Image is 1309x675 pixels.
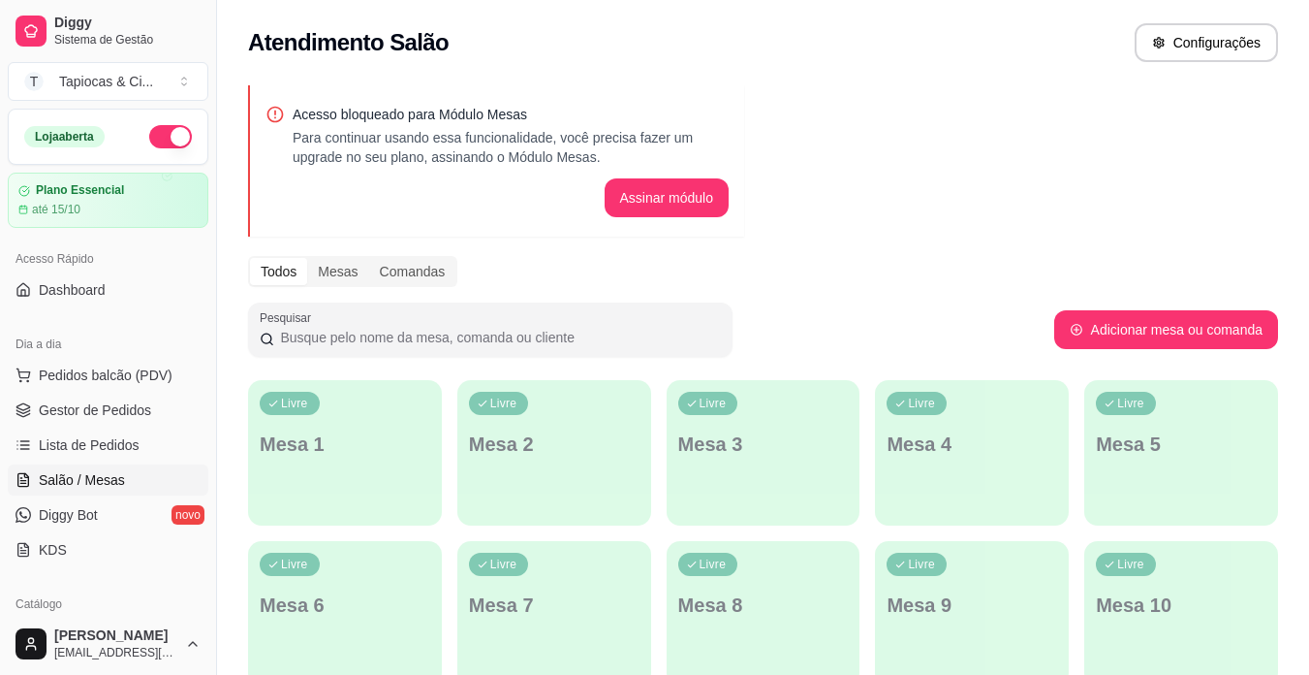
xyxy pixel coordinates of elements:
[248,380,442,526] button: LivreMesa 1
[260,309,318,326] label: Pesquisar
[908,396,935,411] p: Livre
[281,557,308,572] p: Livre
[39,366,172,385] span: Pedidos balcão (PDV)
[8,173,208,228] a: Plano Essencialaté 15/10
[469,431,639,458] p: Mesa 2
[667,380,860,526] button: LivreMesa 3
[24,72,44,91] span: T
[293,105,729,124] p: Acesso bloqueado para Módulo Mesas
[908,557,935,572] p: Livre
[605,178,730,217] button: Assinar módulo
[8,430,208,461] a: Lista de Pedidos
[8,8,208,54] a: DiggySistema de Gestão
[39,280,106,300] span: Dashboard
[490,396,517,411] p: Livre
[8,360,208,391] button: Pedidos balcão (PDV)
[54,627,177,645] span: [PERSON_NAME]
[369,258,456,285] div: Comandas
[8,534,208,565] a: KDS
[307,258,368,285] div: Mesas
[39,470,125,490] span: Salão / Mesas
[875,380,1069,526] button: LivreMesa 4
[8,243,208,274] div: Acesso Rápido
[1054,310,1278,349] button: Adicionar mesa ou comanda
[887,592,1057,619] p: Mesa 9
[457,380,651,526] button: LivreMesa 2
[8,499,208,530] a: Diggy Botnovo
[1084,380,1278,526] button: LivreMesa 5
[8,465,208,496] a: Salão / Mesas
[8,589,208,620] div: Catálogo
[1096,431,1266,458] p: Mesa 5
[54,32,201,48] span: Sistema de Gestão
[59,72,153,91] div: Tapiocas & Ci ...
[1135,23,1278,62] button: Configurações
[39,540,67,560] span: KDS
[54,645,177,660] span: [EMAIL_ADDRESS][DOMAIN_NAME]
[260,592,430,619] p: Mesa 6
[8,329,208,360] div: Dia a dia
[490,557,517,572] p: Livre
[250,258,307,285] div: Todos
[39,401,151,420] span: Gestor de Pedidos
[700,396,727,411] p: Livre
[700,557,727,572] p: Livre
[8,62,208,101] button: Select a team
[39,505,98,525] span: Diggy Bot
[8,621,208,667] button: [PERSON_NAME][EMAIL_ADDRESS][DOMAIN_NAME]
[1096,592,1266,619] p: Mesa 10
[678,431,849,458] p: Mesa 3
[36,183,124,198] article: Plano Essencial
[887,431,1057,458] p: Mesa 4
[24,126,105,147] div: Loja aberta
[149,125,192,148] button: Alterar Status
[1117,557,1144,572] p: Livre
[274,328,721,347] input: Pesquisar
[248,27,449,58] h2: Atendimento Salão
[281,396,308,411] p: Livre
[678,592,849,619] p: Mesa 8
[39,435,140,455] span: Lista de Pedidos
[54,15,201,32] span: Diggy
[469,592,639,619] p: Mesa 7
[1117,396,1144,411] p: Livre
[8,274,208,305] a: Dashboard
[260,431,430,458] p: Mesa 1
[293,128,729,167] p: Para continuar usando essa funcionalidade, você precisa fazer um upgrade no seu plano, assinando ...
[8,395,208,426] a: Gestor de Pedidos
[32,202,80,217] article: até 15/10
